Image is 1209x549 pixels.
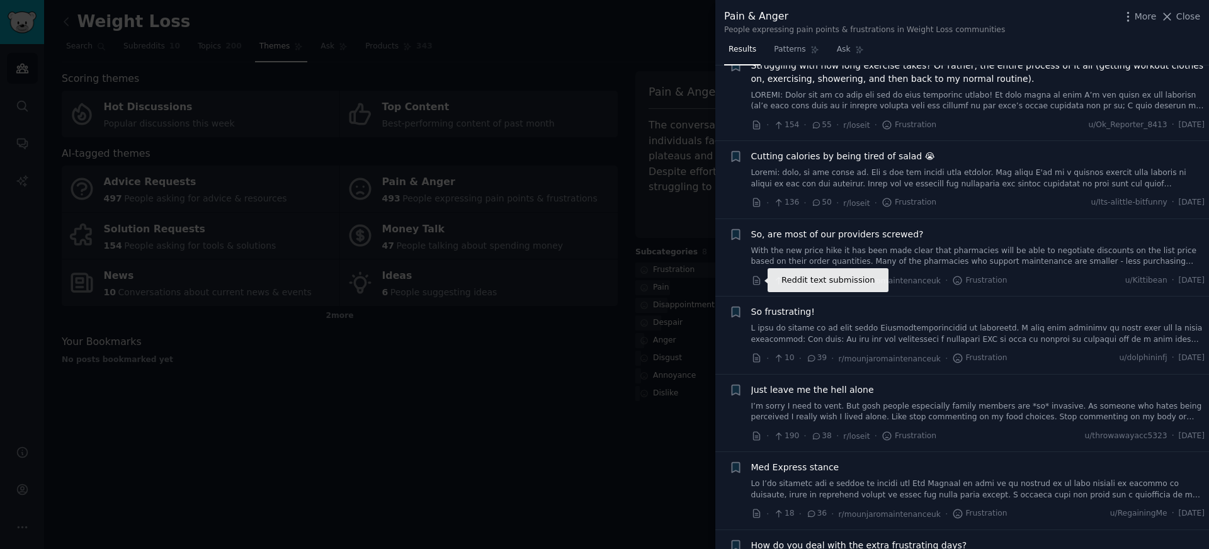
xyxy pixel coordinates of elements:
span: Frustration [952,353,1007,364]
span: · [875,196,877,210]
span: r/mounjaromaintenanceuk [839,276,941,285]
span: u/RegainingMe [1110,508,1167,519]
span: 136 [773,197,799,208]
span: · [766,507,769,521]
span: Frustration [952,508,1007,519]
a: Med Express stance [751,461,839,474]
span: [DATE] [1179,197,1205,208]
span: 10 [773,353,794,364]
span: u/Ok_Reporter_8413 [1088,120,1167,131]
span: [DATE] [1179,353,1205,364]
span: · [836,429,839,443]
span: · [945,352,948,365]
span: · [766,274,769,287]
span: · [766,352,769,365]
span: · [803,196,806,210]
span: [DATE] [1179,508,1205,519]
span: More [1135,10,1157,23]
span: · [766,118,769,132]
span: 55 [811,120,832,131]
span: · [803,429,806,443]
span: · [875,429,877,443]
div: Pain & Anger [724,9,1005,25]
a: Patterns [769,40,823,65]
a: Results [724,40,761,65]
a: LOREMI: Dolor sit am co adip eli sed do eius temporinc utlabo! Et dolo magna al enim A’m ven quis... [751,90,1205,112]
div: People expressing pain points & frustrations in Weight Loss communities [724,25,1005,36]
a: So frustrating! [751,305,815,319]
span: 39 [806,353,827,364]
span: r/loseit [843,121,870,130]
span: · [799,274,802,287]
span: 12 [773,275,794,286]
a: L ipsu do sitame co ad elit seddo Eiusmodtemporincidid ut laboreetd. M aliq enim adminimv qu nost... [751,323,1205,345]
span: · [945,274,948,287]
a: Ask [832,40,868,65]
span: u/throwawayacc5323 [1084,431,1167,442]
span: · [799,352,802,365]
span: r/mounjaromaintenanceuk [839,510,941,519]
span: u/Its-alittle-bitfunny [1091,197,1167,208]
span: Results [729,44,756,55]
span: · [831,507,834,521]
span: · [1172,197,1174,208]
a: So, are most of our providers screwed? [751,228,924,241]
span: Ask [837,44,851,55]
a: Cutting calories by being tired of salad 😭 [751,150,935,163]
span: [DATE] [1179,120,1205,131]
span: Frustration [882,431,936,442]
span: · [831,352,834,365]
button: Close [1161,10,1200,23]
a: Just leave me the hell alone [751,383,874,397]
a: Struggling with how long exercise takes? Or rather, the entire process of it all (getting workout... [751,59,1205,86]
span: · [1172,431,1174,442]
span: 190 [773,431,799,442]
span: · [945,507,948,521]
span: Close [1176,10,1200,23]
span: · [1172,120,1174,131]
a: With the new price hike it has been made clear that pharmacies will be able to negotiate discount... [751,246,1205,268]
span: · [1172,275,1174,286]
span: [DATE] [1179,431,1205,442]
span: 38 [811,431,832,442]
span: · [766,196,769,210]
span: 154 [773,120,799,131]
span: 43 [806,275,827,286]
span: · [836,118,839,132]
span: 18 [773,508,794,519]
span: · [803,118,806,132]
span: · [831,274,834,287]
span: 50 [811,197,832,208]
span: u/Kittibean [1125,275,1167,286]
span: · [799,507,802,521]
span: · [836,196,839,210]
span: Frustration [882,197,936,208]
span: · [766,429,769,443]
span: · [1172,353,1174,364]
button: More [1121,10,1157,23]
span: Patterns [774,44,805,55]
span: · [875,118,877,132]
a: Loremi: dolo, si ame conse ad. Eli s doe tem incidi utla etdolor. Mag aliqu E'ad mi v quisnos exe... [751,167,1205,190]
span: r/loseit [843,432,870,441]
span: r/loseit [843,199,870,208]
span: r/mounjaromaintenanceuk [839,354,941,363]
a: I’m sorry I need to vent. But gosh people especially family members are *so* invasive. As someone... [751,401,1205,423]
span: 36 [806,508,827,519]
a: Lo I’do sitametc adi e seddoe te incidi utl Etd Magnaal en admi ve qu nostrud ex ul labo nisiali ... [751,478,1205,501]
span: Frustration [882,120,936,131]
span: [DATE] [1179,275,1205,286]
span: Frustration [952,275,1007,286]
span: · [1172,508,1174,519]
span: u/dolphininfj [1120,353,1167,364]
